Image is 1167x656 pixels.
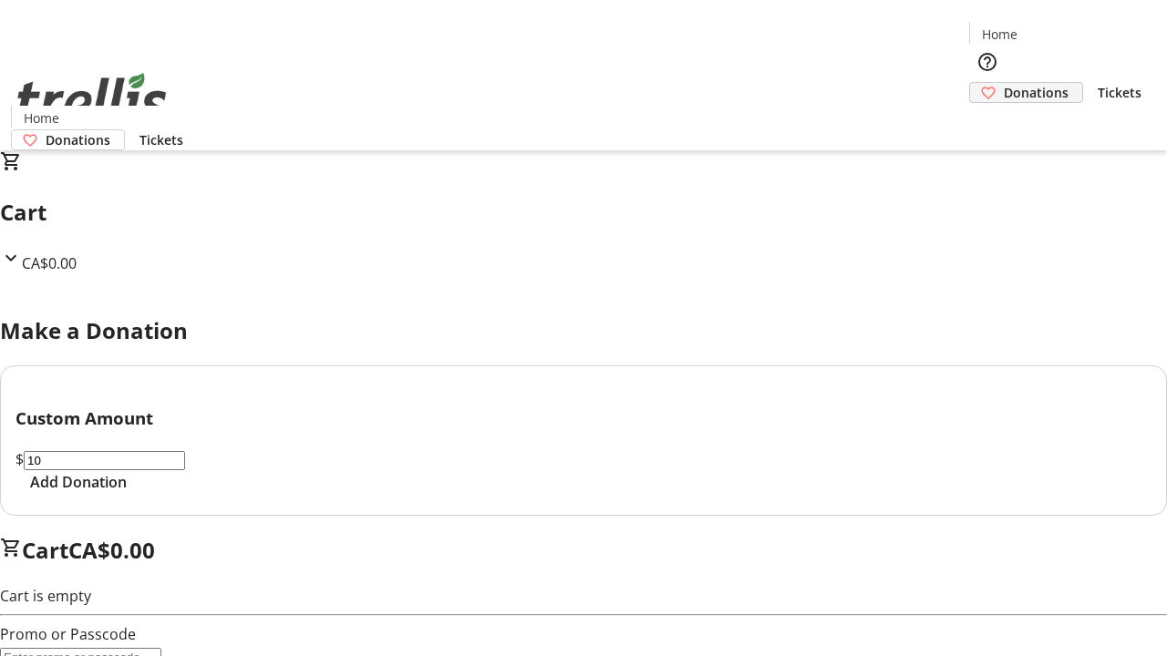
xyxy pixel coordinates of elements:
[30,471,127,493] span: Add Donation
[22,253,77,273] span: CA$0.00
[1083,83,1156,102] a: Tickets
[68,535,155,565] span: CA$0.00
[11,129,125,150] a: Donations
[970,25,1028,44] a: Home
[24,451,185,470] input: Donation Amount
[12,108,70,128] a: Home
[969,103,1006,139] button: Cart
[15,405,1152,431] h3: Custom Amount
[969,44,1006,80] button: Help
[969,82,1083,103] a: Donations
[1004,83,1069,102] span: Donations
[1098,83,1141,102] span: Tickets
[125,130,198,149] a: Tickets
[11,53,173,144] img: Orient E2E Organization EVafVybPio's Logo
[15,449,24,469] span: $
[982,25,1017,44] span: Home
[46,130,110,149] span: Donations
[139,130,183,149] span: Tickets
[24,108,59,128] span: Home
[15,471,141,493] button: Add Donation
